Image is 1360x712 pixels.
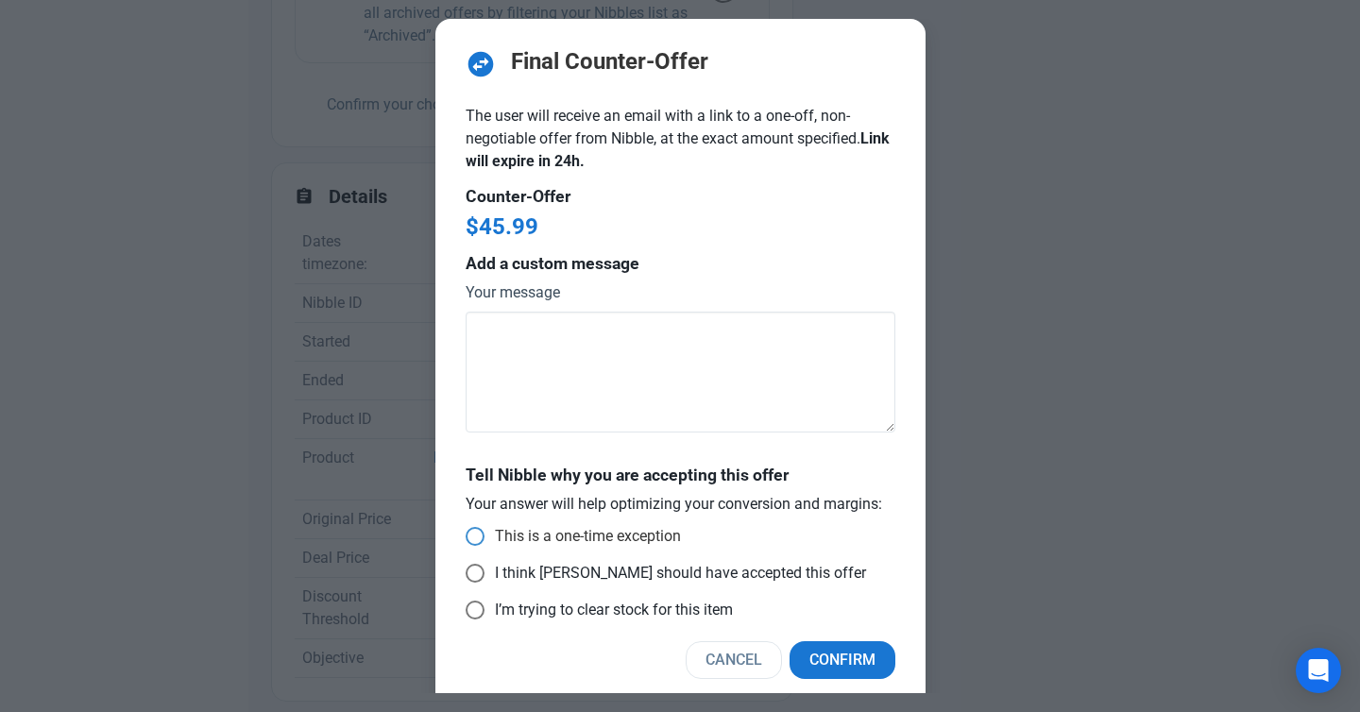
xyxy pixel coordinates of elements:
button: Confirm [790,641,895,679]
h2: Final Counter-Offer [511,49,708,75]
span: Cancel [705,649,762,671]
p: Your answer will help optimizing your conversion and margins: [466,493,895,516]
span: This is a one-time exception [484,527,681,546]
p: The user will receive an email with a link to a one-off, non-negotiable offer from Nibble, at the... [466,105,895,173]
button: Cancel [686,641,782,679]
span: I’m trying to clear stock for this item [484,601,733,619]
span: I think [PERSON_NAME] should have accepted this offer [484,564,866,583]
h4: Add a custom message [466,255,895,274]
span: swap_horizontal_circle [466,49,496,79]
div: Open Intercom Messenger [1296,648,1341,693]
h4: Tell Nibble why you are accepting this offer [466,466,895,485]
h2: $45.99 [466,214,895,240]
span: Confirm [809,649,875,671]
label: Your message [466,281,895,304]
h4: Counter-Offer [466,188,895,207]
